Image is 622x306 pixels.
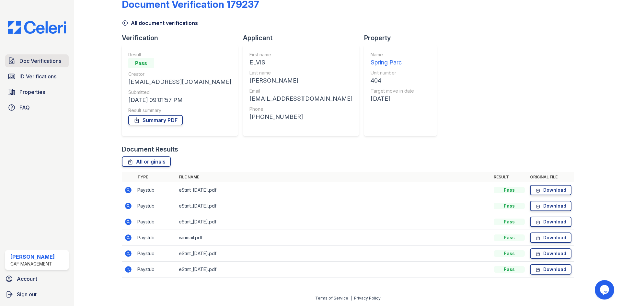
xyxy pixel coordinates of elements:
[371,51,414,58] div: Name
[128,77,231,86] div: [EMAIL_ADDRESS][DOMAIN_NAME]
[371,51,414,67] a: Name Spring Parc
[176,246,491,262] td: eStmt_[DATE].pdf
[315,296,348,300] a: Terms of Service
[351,296,352,300] div: |
[135,214,176,230] td: Paystub
[494,266,525,273] div: Pass
[10,261,55,267] div: CAF Management
[128,107,231,114] div: Result summary
[243,33,364,42] div: Applicant
[491,172,527,182] th: Result
[128,51,231,58] div: Result
[494,234,525,241] div: Pass
[371,70,414,76] div: Unit number
[5,70,69,83] a: ID Verifications
[122,145,178,154] div: Document Results
[122,156,171,167] a: All originals
[135,198,176,214] td: Paystub
[128,96,231,105] div: [DATE] 09:01:57 PM
[530,248,571,259] a: Download
[5,54,69,67] a: Doc Verifications
[249,51,352,58] div: First name
[122,33,243,42] div: Verification
[530,185,571,195] a: Download
[5,85,69,98] a: Properties
[3,288,71,301] a: Sign out
[135,262,176,278] td: Paystub
[135,182,176,198] td: Paystub
[354,296,381,300] a: Privacy Policy
[3,21,71,34] img: CE_Logo_Blue-a8612792a0a2168367f1c8372b55b34899dd931a85d93a1a3d3e32e68fde9ad4.png
[128,115,183,125] a: Summary PDF
[530,217,571,227] a: Download
[135,172,176,182] th: Type
[176,198,491,214] td: eStmt_[DATE].pdf
[249,58,352,67] div: ELVIS
[249,106,352,112] div: Phone
[494,203,525,209] div: Pass
[530,264,571,275] a: Download
[249,70,352,76] div: Last name
[249,76,352,85] div: [PERSON_NAME]
[19,73,56,80] span: ID Verifications
[122,19,198,27] a: All document verifications
[595,280,616,300] iframe: chat widget
[527,172,574,182] th: Original file
[494,250,525,257] div: Pass
[176,214,491,230] td: eStmt_[DATE].pdf
[19,88,45,96] span: Properties
[135,230,176,246] td: Paystub
[128,71,231,77] div: Creator
[17,290,37,298] span: Sign out
[176,230,491,246] td: winmail.pdf
[371,58,414,67] div: Spring Parc
[19,57,61,65] span: Doc Verifications
[176,182,491,198] td: eStmt_[DATE].pdf
[128,58,154,68] div: Pass
[364,33,442,42] div: Property
[249,88,352,94] div: Email
[371,94,414,103] div: [DATE]
[10,253,55,261] div: [PERSON_NAME]
[17,275,37,283] span: Account
[371,76,414,85] div: 404
[128,89,231,96] div: Submitted
[530,201,571,211] a: Download
[249,112,352,121] div: [PHONE_NUMBER]
[249,94,352,103] div: [EMAIL_ADDRESS][DOMAIN_NAME]
[3,272,71,285] a: Account
[530,232,571,243] a: Download
[494,219,525,225] div: Pass
[176,172,491,182] th: File name
[494,187,525,193] div: Pass
[135,246,176,262] td: Paystub
[5,101,69,114] a: FAQ
[19,104,30,111] span: FAQ
[371,88,414,94] div: Target move in date
[176,262,491,278] td: eStmt_[DATE].pdf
